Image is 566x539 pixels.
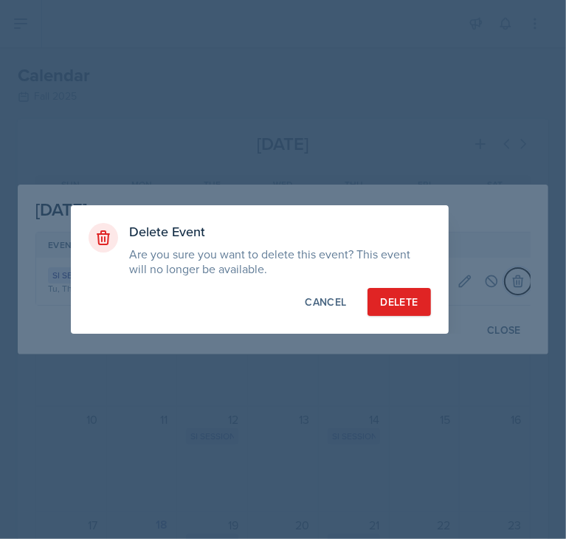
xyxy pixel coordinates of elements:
button: Delete [367,288,430,316]
p: Are you sure you want to delete this event? This event will no longer be available. [130,247,431,276]
button: Cancel [292,288,359,316]
div: Delete [380,295,418,309]
h3: Delete Event [130,223,431,241]
div: Cancel [305,295,346,309]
